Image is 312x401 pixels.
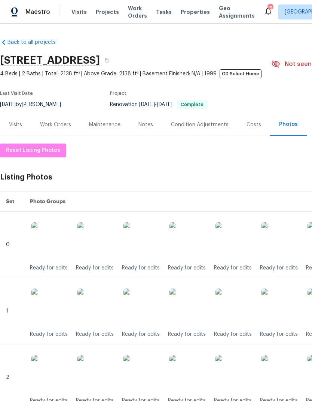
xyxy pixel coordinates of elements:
[219,4,255,19] span: Geo Assignments
[214,264,252,272] div: Ready for edits
[157,102,172,107] span: [DATE]
[247,121,261,129] div: Costs
[171,121,229,129] div: Condition Adjustments
[30,264,68,272] div: Ready for edits
[139,102,155,107] span: [DATE]
[40,121,71,129] div: Work Orders
[122,264,160,272] div: Ready for edits
[110,91,126,96] span: Project
[168,264,206,272] div: Ready for edits
[9,121,22,129] div: Visits
[100,54,113,67] button: Copy Address
[178,102,207,107] span: Complete
[279,121,298,128] div: Photos
[128,4,147,19] span: Work Orders
[168,331,206,338] div: Ready for edits
[156,9,172,15] span: Tasks
[71,8,87,16] span: Visits
[76,331,114,338] div: Ready for edits
[260,264,298,272] div: Ready for edits
[267,4,273,12] div: 15
[138,121,153,129] div: Notes
[96,8,119,16] span: Projects
[110,102,207,107] span: Renovation
[122,331,160,338] div: Ready for edits
[220,69,261,78] span: OD Select Home
[139,102,172,107] span: -
[181,8,210,16] span: Properties
[30,331,68,338] div: Ready for edits
[89,121,120,129] div: Maintenance
[260,331,298,338] div: Ready for edits
[6,146,60,155] span: Reset Listing Photos
[25,8,50,16] span: Maestro
[214,331,252,338] div: Ready for edits
[76,264,114,272] div: Ready for edits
